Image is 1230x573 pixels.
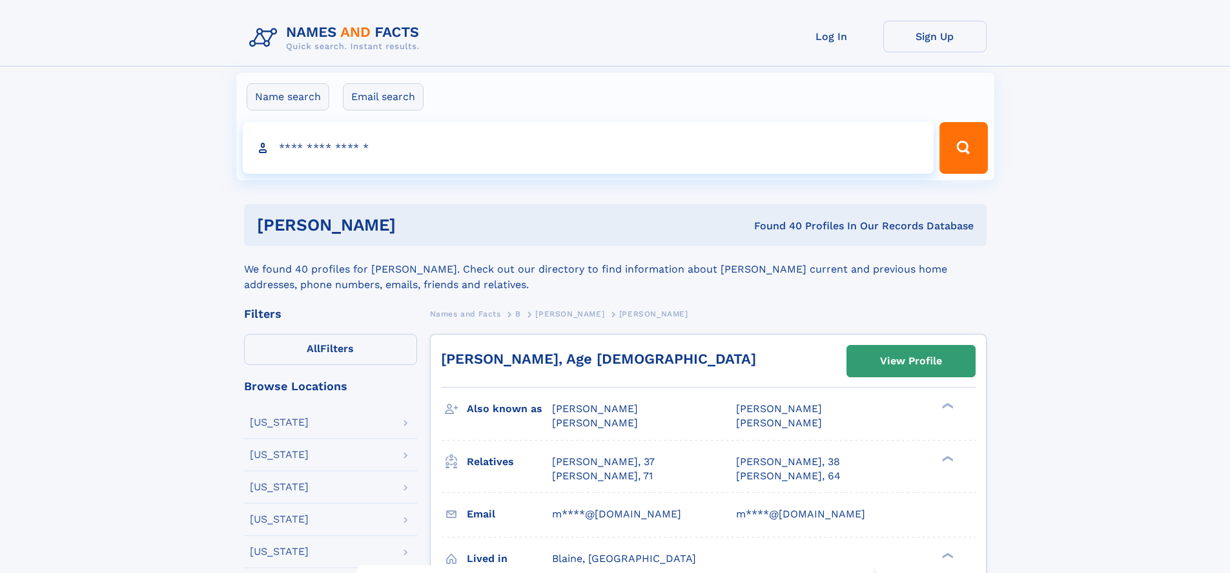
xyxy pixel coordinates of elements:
[619,309,688,318] span: [PERSON_NAME]
[880,346,942,376] div: View Profile
[883,21,987,52] a: Sign Up
[575,219,974,233] div: Found 40 Profiles In Our Records Database
[307,342,320,355] span: All
[244,308,417,320] div: Filters
[552,455,655,469] a: [PERSON_NAME], 37
[535,309,604,318] span: [PERSON_NAME]
[467,548,552,570] h3: Lived in
[250,482,309,492] div: [US_STATE]
[250,514,309,525] div: [US_STATE]
[244,380,417,392] div: Browse Locations
[250,417,309,428] div: [US_STATE]
[552,417,638,429] span: [PERSON_NAME]
[552,402,638,415] span: [PERSON_NAME]
[736,455,840,469] a: [PERSON_NAME], 38
[515,306,521,322] a: B
[736,417,822,429] span: [PERSON_NAME]
[847,346,975,377] a: View Profile
[736,402,822,415] span: [PERSON_NAME]
[552,552,696,565] span: Blaine, [GEOGRAPHIC_DATA]
[467,451,552,473] h3: Relatives
[780,21,883,52] a: Log In
[250,450,309,460] div: [US_STATE]
[939,454,954,463] div: ❯
[736,469,841,483] a: [PERSON_NAME], 64
[250,547,309,557] div: [US_STATE]
[552,469,653,483] a: [PERSON_NAME], 71
[243,122,934,174] input: search input
[244,21,430,56] img: Logo Names and Facts
[257,217,575,233] h1: [PERSON_NAME]
[247,83,329,110] label: Name search
[939,551,954,559] div: ❯
[244,334,417,365] label: Filters
[343,83,424,110] label: Email search
[939,402,954,410] div: ❯
[441,351,756,367] a: [PERSON_NAME], Age [DEMOGRAPHIC_DATA]
[430,306,501,322] a: Names and Facts
[515,309,521,318] span: B
[467,398,552,420] h3: Also known as
[535,306,604,322] a: [PERSON_NAME]
[939,122,987,174] button: Search Button
[467,503,552,525] h3: Email
[244,246,987,293] div: We found 40 profiles for [PERSON_NAME]. Check out our directory to find information about [PERSON...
